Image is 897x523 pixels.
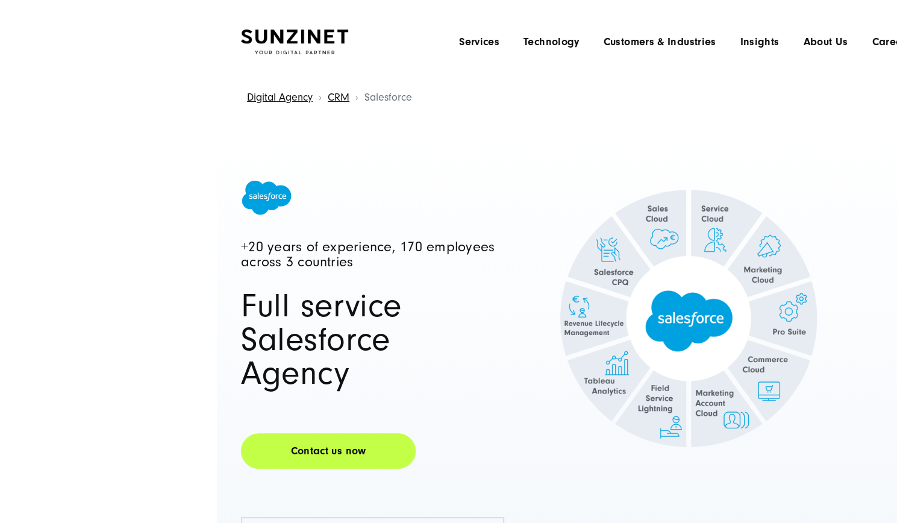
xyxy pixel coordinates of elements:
a: Services [459,36,499,48]
a: Customers & Industries [603,36,716,48]
h1: Full service Salesforce Agency [241,289,504,390]
span: Salesforce [364,91,412,104]
a: Contact us now [241,433,416,469]
a: Insights [740,36,779,48]
img: SUNZINET Full Service Digital Agentur [241,30,348,55]
img: Full Service Salesforce Partner Agency for all Salesforce Clouds [518,166,860,471]
a: Technology [524,36,580,48]
a: CRM [328,91,349,104]
h4: +20 years of experience, 170 employees across 3 countries [241,240,504,270]
a: Digital Agency [247,91,313,104]
a: About Us [803,36,848,48]
img: Salesforce Logo - Full Service Salesforce Partner Agency [241,180,292,216]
